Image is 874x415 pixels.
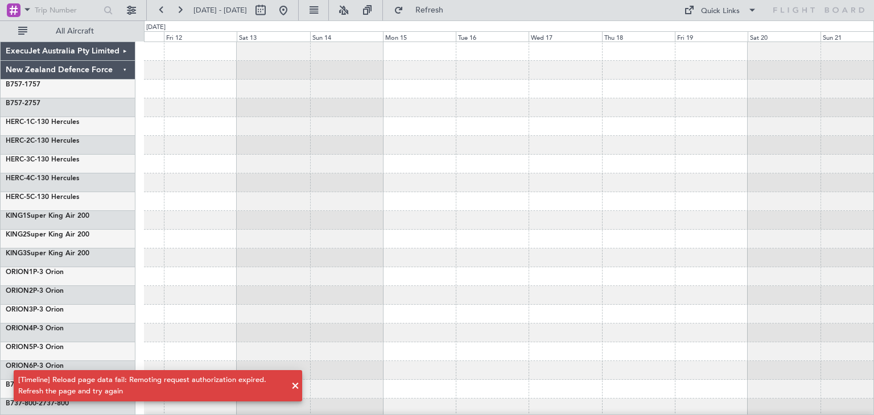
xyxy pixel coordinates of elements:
[6,231,89,238] a: KING2Super King Air 200
[456,31,529,42] div: Tue 16
[6,288,64,294] a: ORION2P-3 Orion
[406,6,454,14] span: Refresh
[6,269,64,276] a: ORION1P-3 Orion
[193,5,247,15] span: [DATE] - [DATE]
[6,325,64,332] a: ORION4P-3 Orion
[6,81,28,88] span: B757-1
[6,156,30,163] span: HERC-3
[6,175,79,182] a: HERC-4C-130 Hercules
[383,31,456,42] div: Mon 15
[6,250,89,257] a: KING3Super King Air 200
[701,6,740,17] div: Quick Links
[6,194,30,201] span: HERC-5
[6,81,40,88] a: B757-1757
[6,288,33,294] span: ORION2
[6,250,27,257] span: KING3
[6,231,27,238] span: KING2
[30,27,120,35] span: All Aircraft
[164,31,237,42] div: Fri 12
[18,375,285,397] div: [Timeline] Reload page data fail: Remoting request authorization expired. Refresh the page and tr...
[6,344,33,351] span: ORION5
[6,306,64,313] a: ORION3P-3 Orion
[6,325,33,332] span: ORION4
[6,138,30,144] span: HERC-2
[678,1,762,19] button: Quick Links
[389,1,457,19] button: Refresh
[6,100,40,107] a: B757-2757
[6,119,30,126] span: HERC-1
[6,138,79,144] a: HERC-2C-130 Hercules
[6,175,30,182] span: HERC-4
[675,31,748,42] div: Fri 19
[748,31,821,42] div: Sat 20
[6,100,28,107] span: B757-2
[529,31,601,42] div: Wed 17
[310,31,383,42] div: Sun 14
[35,2,100,19] input: Trip Number
[13,22,123,40] button: All Aircraft
[146,23,166,32] div: [DATE]
[6,213,89,219] a: KING1Super King Air 200
[602,31,675,42] div: Thu 18
[237,31,310,42] div: Sat 13
[6,269,33,276] span: ORION1
[6,119,79,126] a: HERC-1C-130 Hercules
[6,306,33,313] span: ORION3
[6,344,64,351] a: ORION5P-3 Orion
[6,213,27,219] span: KING1
[6,156,79,163] a: HERC-3C-130 Hercules
[6,194,79,201] a: HERC-5C-130 Hercules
